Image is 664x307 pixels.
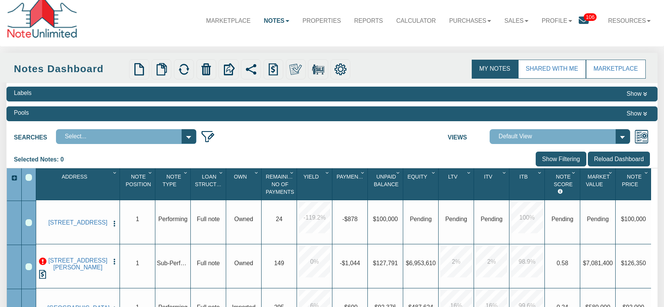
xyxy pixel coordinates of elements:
div: Sort None [228,171,262,198]
div: Column Menu [394,168,402,177]
span: Owned [234,260,253,266]
span: Market Value [586,174,610,187]
div: Column Menu [607,168,615,177]
div: Sort None [157,171,191,198]
div: Loan Structure Sort None [193,171,226,198]
div: Sort None [582,171,616,198]
img: for_sale.png [312,63,324,76]
div: Column Menu [536,168,544,177]
img: refresh.png [178,63,190,76]
span: Performing [158,216,188,222]
a: Resources [602,10,658,31]
div: Note Score Sort None [547,171,580,198]
div: -119.2 [299,202,330,233]
span: Payment(P&I) [337,174,373,180]
div: Select All [26,174,32,181]
span: Equity [407,174,427,180]
span: Ltv [448,174,458,180]
span: $6,953,610 [406,260,436,266]
img: cell-menu.png [111,220,118,227]
div: Sort None [122,171,155,198]
div: Ltv Sort None [441,171,474,198]
span: Owned [234,216,253,222]
a: Purchases [442,10,498,31]
div: Itv Sort None [476,171,509,198]
img: history.png [267,63,280,76]
span: 106 [584,13,597,21]
span: Unpaid Balance [374,174,399,187]
img: history.png [38,270,47,279]
div: Column Menu [501,168,509,177]
span: Full note [197,216,220,222]
div: Column Menu [643,168,651,177]
div: Sort None [38,171,120,198]
span: Full note [197,260,220,266]
span: Note Price [622,174,642,187]
div: Sort None [511,171,545,198]
span: Loan Structure [195,174,228,187]
span: Itv [484,174,492,180]
img: export.svg [222,63,235,76]
div: Note Position Sort None [122,171,155,198]
img: views.png [634,129,649,144]
div: Address Sort None [38,171,120,198]
span: Pending [587,216,609,222]
a: 106 [579,10,602,32]
div: Pools [14,109,29,117]
img: copy.png [155,63,168,76]
span: -$1,044 [340,260,360,266]
button: Press to open the note menu [111,257,118,266]
div: Notes Dashboard [14,62,127,76]
div: Sort None [263,171,297,198]
div: Column Menu [217,168,225,177]
div: Unpaid Balance Sort None [370,171,403,198]
div: Column Menu [324,168,332,177]
span: Note Type [163,174,181,187]
div: Sort None [476,171,509,198]
span: 149 [274,260,284,266]
div: 100.0 [511,202,543,233]
span: $7,081,400 [583,260,613,266]
span: Note Position [126,174,151,187]
div: 0.0 [299,246,330,277]
a: Profile [535,10,579,31]
div: Own Sort None [228,171,262,198]
span: Itb [519,174,528,180]
img: new.png [133,63,145,76]
div: Row 2, Row Selection Checkbox [26,263,32,270]
div: Sort None [334,171,368,198]
span: No Data [480,216,503,222]
div: Column Menu [147,168,155,177]
div: Sort None [618,171,651,198]
div: Column Menu [111,168,119,177]
img: edit_filter_icon.png [201,129,215,144]
a: Sales [498,10,535,31]
span: Remaining No Of Payments [266,174,296,195]
div: Selected Notes: 0 [14,152,70,168]
label: Searches [14,129,56,142]
span: Note Score [554,174,573,187]
span: Pending [410,216,432,222]
img: cell-menu.png [111,258,118,265]
img: share.svg [245,63,257,76]
a: 1301 MCKENZIE AVE, LOS ALTOS HLS, CA, 94024 [47,257,108,272]
span: 24 [276,216,282,222]
span: No Data [445,216,467,222]
a: Reports [348,10,389,31]
div: Column Menu [288,168,296,177]
span: Address [62,174,87,180]
a: Notes [257,10,296,31]
div: Column Menu [359,168,367,177]
div: Market Value Sort None [582,171,616,198]
div: Column Menu [182,168,190,177]
span: Sub-Performing [157,260,199,266]
div: Sort None [441,171,474,198]
span: Own [234,174,247,180]
span: $127,791 [373,260,397,266]
div: 98.9 [511,246,543,277]
a: Properties [296,10,348,31]
label: Views [448,129,490,142]
div: 2.0 [441,246,472,277]
span: Pending [551,216,573,222]
input: Reload Dashboard [588,152,650,166]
